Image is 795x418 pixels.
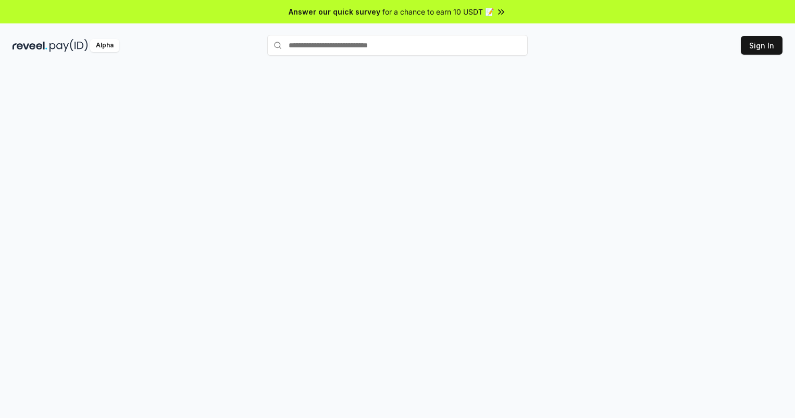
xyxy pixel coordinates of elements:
span: Answer our quick survey [289,6,380,17]
div: Alpha [90,39,119,52]
img: reveel_dark [13,39,47,52]
span: for a chance to earn 10 USDT 📝 [382,6,494,17]
img: pay_id [49,39,88,52]
button: Sign In [741,36,782,55]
